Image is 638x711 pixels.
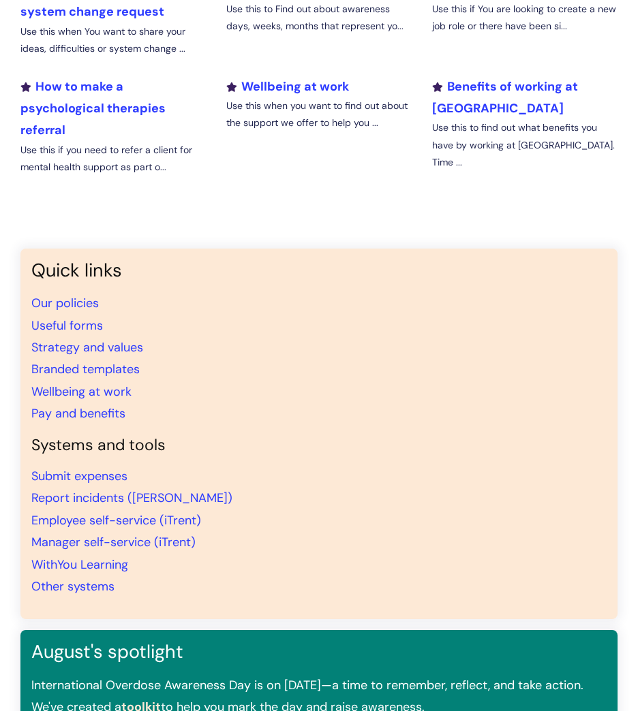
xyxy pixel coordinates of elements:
a: Wellbeing at work [31,383,132,400]
a: Strategy and values [31,339,143,355]
a: How to make a psychological therapies referral [20,78,166,139]
a: WithYou Learning [31,556,128,573]
a: Our policies [31,295,99,311]
a: Report incidents ([PERSON_NAME]) [31,490,232,506]
a: Branded templates [31,361,140,377]
a: Other systems [31,578,115,595]
a: Useful forms [31,317,103,334]
a: Manager self-service (iTrent) [31,534,196,550]
a: Pay and benefits [31,405,125,422]
p: Use this when you want to find out about the support we offer to help you ... [226,97,412,131]
p: Use this if you need to refer a client for mental health support as part o... [20,142,206,176]
a: Submit expenses [31,468,127,484]
a: Benefits of working at [GEOGRAPHIC_DATA] [432,78,578,116]
p: Use this to Find out about awareness days, weeks, months that represent yo... [226,1,412,35]
a: Employee self-service (iTrent) [31,512,201,528]
a: Wellbeing at work [226,78,349,95]
h4: Systems and tools [31,436,607,455]
p: Use this if You are looking to create a new job role or there have been si... [432,1,618,35]
p: Use this to find out what benefits you have by working at [GEOGRAPHIC_DATA]. Time ... [432,119,618,171]
p: Use this when You want to share your ideas, difficulties or system change ... [20,23,206,57]
h3: August's spotlight [31,641,607,663]
h3: Quick links [31,259,607,281]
